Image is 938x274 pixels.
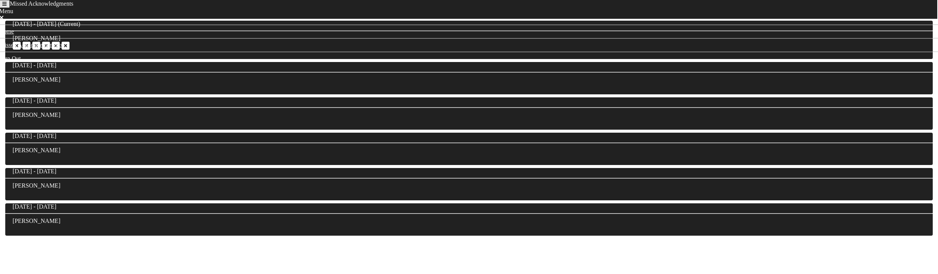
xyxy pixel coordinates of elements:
[13,218,933,224] div: [PERSON_NAME]
[13,112,933,118] div: [PERSON_NAME]
[13,147,933,154] div: [PERSON_NAME]
[13,76,933,83] div: [PERSON_NAME]
[13,97,933,104] div: [DATE] - [DATE]
[13,62,933,69] div: [DATE] - [DATE]
[10,0,73,7] span: Missed Acknowledgments
[13,182,933,189] div: [PERSON_NAME]
[13,203,933,210] div: [DATE] - [DATE]
[13,133,933,139] div: [DATE] - [DATE]
[13,168,933,175] div: [DATE] - [DATE]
